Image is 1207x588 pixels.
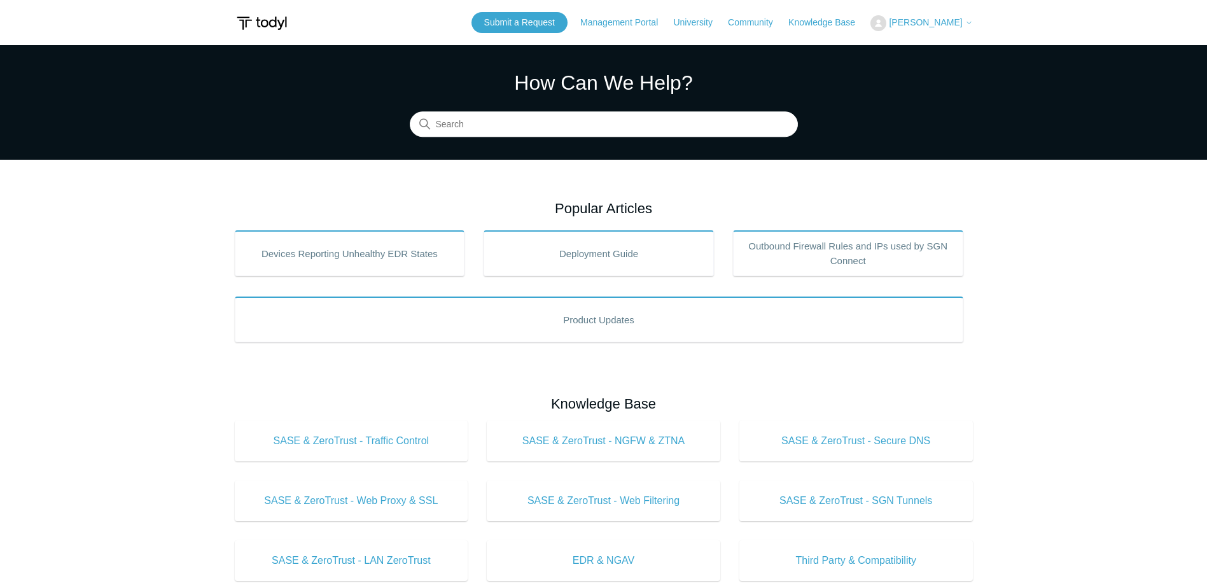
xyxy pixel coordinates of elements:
a: Submit a Request [471,12,568,33]
img: Todyl Support Center Help Center home page [235,11,289,35]
span: SASE & ZeroTrust - Secure DNS [758,433,954,449]
span: Third Party & Compatibility [758,553,954,568]
a: Knowledge Base [788,16,868,29]
a: SASE & ZeroTrust - NGFW & ZTNA [487,421,720,461]
a: SASE & ZeroTrust - Traffic Control [235,421,468,461]
a: SASE & ZeroTrust - Secure DNS [739,421,973,461]
span: SASE & ZeroTrust - LAN ZeroTrust [254,553,449,568]
a: Third Party & Compatibility [739,540,973,581]
a: Devices Reporting Unhealthy EDR States [235,230,465,276]
span: SASE & ZeroTrust - SGN Tunnels [758,493,954,508]
span: SASE & ZeroTrust - Traffic Control [254,433,449,449]
a: Community [728,16,786,29]
h1: How Can We Help? [410,67,798,98]
button: [PERSON_NAME] [870,15,972,31]
a: Deployment Guide [484,230,714,276]
span: SASE & ZeroTrust - Web Filtering [506,493,701,508]
span: SASE & ZeroTrust - Web Proxy & SSL [254,493,449,508]
a: Management Portal [580,16,671,29]
a: University [673,16,725,29]
span: SASE & ZeroTrust - NGFW & ZTNA [506,433,701,449]
input: Search [410,112,798,137]
a: SASE & ZeroTrust - SGN Tunnels [739,480,973,521]
a: Product Updates [235,297,963,342]
a: EDR & NGAV [487,540,720,581]
a: SASE & ZeroTrust - Web Filtering [487,480,720,521]
a: Outbound Firewall Rules and IPs used by SGN Connect [733,230,963,276]
a: SASE & ZeroTrust - Web Proxy & SSL [235,480,468,521]
span: EDR & NGAV [506,553,701,568]
span: [PERSON_NAME] [889,17,962,27]
a: SASE & ZeroTrust - LAN ZeroTrust [235,540,468,581]
h2: Popular Articles [235,198,973,219]
h2: Knowledge Base [235,393,973,414]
